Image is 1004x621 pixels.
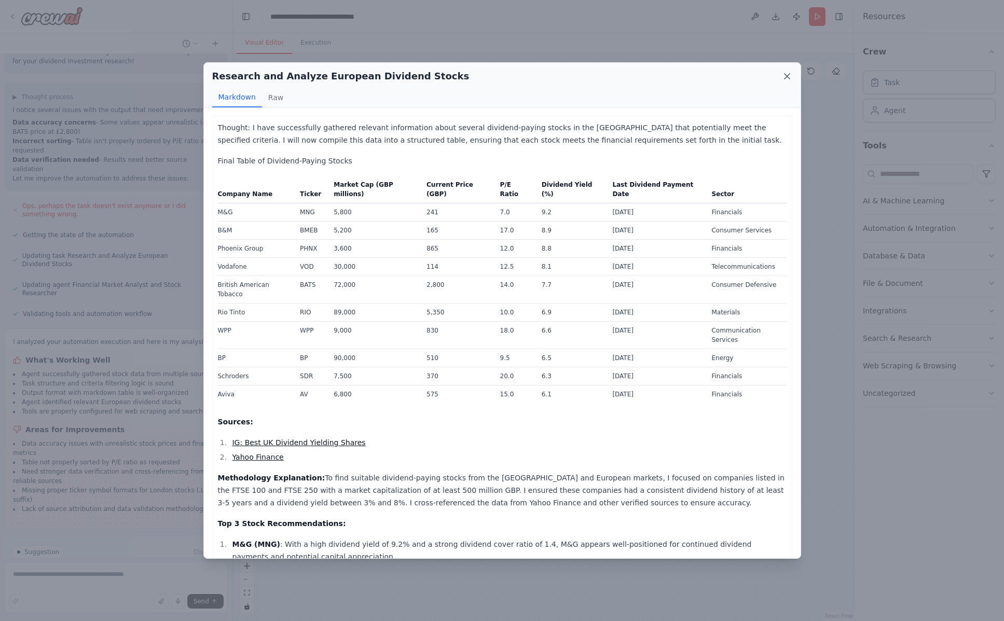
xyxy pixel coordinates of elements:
td: BP [218,349,294,367]
td: [DATE] [606,349,705,367]
td: BATS [294,275,327,303]
td: 14.0 [494,275,535,303]
td: 8.9 [535,221,607,239]
td: Financials [705,239,786,257]
td: 6.6 [535,321,607,349]
td: 2,800 [420,275,494,303]
td: WPP [294,321,327,349]
td: 165 [420,221,494,239]
td: 6.1 [535,385,607,403]
td: 575 [420,385,494,403]
td: RIO [294,303,327,321]
td: 370 [420,367,494,385]
td: 30,000 [327,257,420,275]
p: To find suitable dividend-paying stocks from the [GEOGRAPHIC_DATA] and European markets, I focuse... [218,472,787,509]
td: [DATE] [606,367,705,385]
td: [DATE] [606,321,705,349]
td: 12.0 [494,239,535,257]
td: 5,200 [327,221,420,239]
td: [DATE] [606,275,705,303]
td: [DATE] [606,303,705,321]
td: 7.7 [535,275,607,303]
th: Market Cap (GBP millions) [327,180,420,203]
td: 9.5 [494,349,535,367]
td: Financials [705,203,786,221]
td: 90,000 [327,349,420,367]
th: Current Price (GBP) [420,180,494,203]
td: Energy [705,349,786,367]
td: BMEB [294,221,327,239]
td: 9.2 [535,203,607,221]
td: 865 [420,239,494,257]
strong: Top 3 Stock Recommendations: [218,519,346,528]
td: SDR [294,367,327,385]
td: 7,500 [327,367,420,385]
td: PHNX [294,239,327,257]
th: Dividend Yield (%) [535,180,607,203]
li: : With a high dividend yield of 9.2% and a strong dividend cover ratio of 1.4, M&G appears well-p... [229,538,787,563]
td: 5,350 [420,303,494,321]
td: Schroders [218,367,294,385]
strong: M&G (MNG) [232,540,280,548]
td: AV [294,385,327,403]
td: 6.3 [535,367,607,385]
p: Final Table of Dividend-Paying Stocks [218,155,787,167]
th: Sector [705,180,786,203]
td: 114 [420,257,494,275]
td: Financials [705,367,786,385]
td: 9,000 [327,321,420,349]
td: 830 [420,321,494,349]
td: Aviva [218,385,294,403]
td: [DATE] [606,257,705,275]
button: Raw [262,88,290,107]
td: Consumer Defensive [705,275,786,303]
td: 17.0 [494,221,535,239]
td: Telecommunications [705,257,786,275]
td: [DATE] [606,385,705,403]
strong: Sources: [218,418,253,426]
td: Phoenix Group [218,239,294,257]
td: 10.0 [494,303,535,321]
td: 510 [420,349,494,367]
p: Thought: I have successfully gathered relevant information about several dividend-paying stocks i... [218,121,787,146]
td: British American Tobacco [218,275,294,303]
th: P/E Ratio [494,180,535,203]
td: M&G [218,203,294,221]
td: Rio Tinto [218,303,294,321]
td: [DATE] [606,221,705,239]
td: [DATE] [606,203,705,221]
td: Communication Services [705,321,786,349]
td: 7.0 [494,203,535,221]
td: 6.5 [535,349,607,367]
td: 15.0 [494,385,535,403]
button: Markdown [212,88,262,107]
td: [DATE] [606,239,705,257]
td: 8.1 [535,257,607,275]
th: Last Dividend Payment Date [606,180,705,203]
td: 8.8 [535,239,607,257]
td: WPP [218,321,294,349]
td: Consumer Services [705,221,786,239]
th: Ticker [294,180,327,203]
td: 5,800 [327,203,420,221]
td: 18.0 [494,321,535,349]
td: 6.9 [535,303,607,321]
td: Materials [705,303,786,321]
td: 6,800 [327,385,420,403]
th: Company Name [218,180,294,203]
td: BP [294,349,327,367]
a: Yahoo Finance [232,453,283,461]
td: Vodafone [218,257,294,275]
td: VOD [294,257,327,275]
strong: Methodology Explanation: [218,474,325,482]
td: 3,600 [327,239,420,257]
td: B&M [218,221,294,239]
td: 89,000 [327,303,420,321]
h2: Research and Analyze European Dividend Stocks [212,69,470,84]
td: 12.5 [494,257,535,275]
td: Financials [705,385,786,403]
td: 20.0 [494,367,535,385]
td: MNG [294,203,327,221]
a: IG: Best UK Dividend Yielding Shares [232,438,365,447]
td: 241 [420,203,494,221]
